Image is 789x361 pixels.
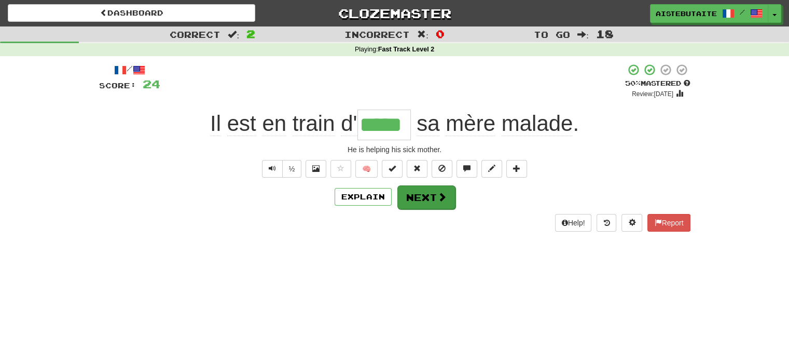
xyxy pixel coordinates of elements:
span: 50 % [625,79,641,87]
span: sa [417,111,439,136]
span: Score: [99,81,136,90]
span: : [228,30,239,39]
button: Add to collection (alt+a) [506,160,527,178]
button: Ignore sentence (alt+i) [432,160,452,178]
button: Explain [335,188,392,206]
button: Report [647,214,690,232]
div: Mastered [625,79,690,88]
span: To go [534,29,570,39]
a: Clozemaster [271,4,518,22]
strong: Fast Track Level 2 [378,46,435,53]
span: Il [210,111,221,136]
span: mère [446,111,495,136]
a: Dashboard [8,4,255,22]
button: Reset to 0% Mastered (alt+r) [407,160,427,178]
button: Round history (alt+y) [597,214,616,232]
div: Text-to-speech controls [260,160,302,178]
span: : [417,30,428,39]
button: ½ [282,160,302,178]
span: d' [341,111,357,136]
button: 🧠 [355,160,378,178]
button: Show image (alt+x) [306,160,326,178]
span: 24 [143,77,160,90]
div: / [99,63,160,76]
span: . [411,111,579,136]
span: 2 [246,28,255,40]
button: Set this sentence to 100% Mastered (alt+m) [382,160,403,178]
span: AisteButaite [656,9,717,18]
span: / [740,8,745,16]
span: 18 [596,28,614,40]
a: AisteButaite / [650,4,768,23]
small: Review: [DATE] [632,90,673,98]
button: Play sentence audio (ctl+space) [262,160,283,178]
span: malade [502,111,573,136]
button: Discuss sentence (alt+u) [456,160,477,178]
button: Favorite sentence (alt+f) [330,160,351,178]
span: est [227,111,256,136]
span: 0 [436,28,445,40]
span: : [577,30,589,39]
button: Edit sentence (alt+d) [481,160,502,178]
button: Next [397,185,455,209]
span: train [293,111,335,136]
span: en [262,111,286,136]
span: Correct [170,29,220,39]
button: Help! [555,214,592,232]
span: Incorrect [344,29,410,39]
div: He is helping his sick mother. [99,144,690,155]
